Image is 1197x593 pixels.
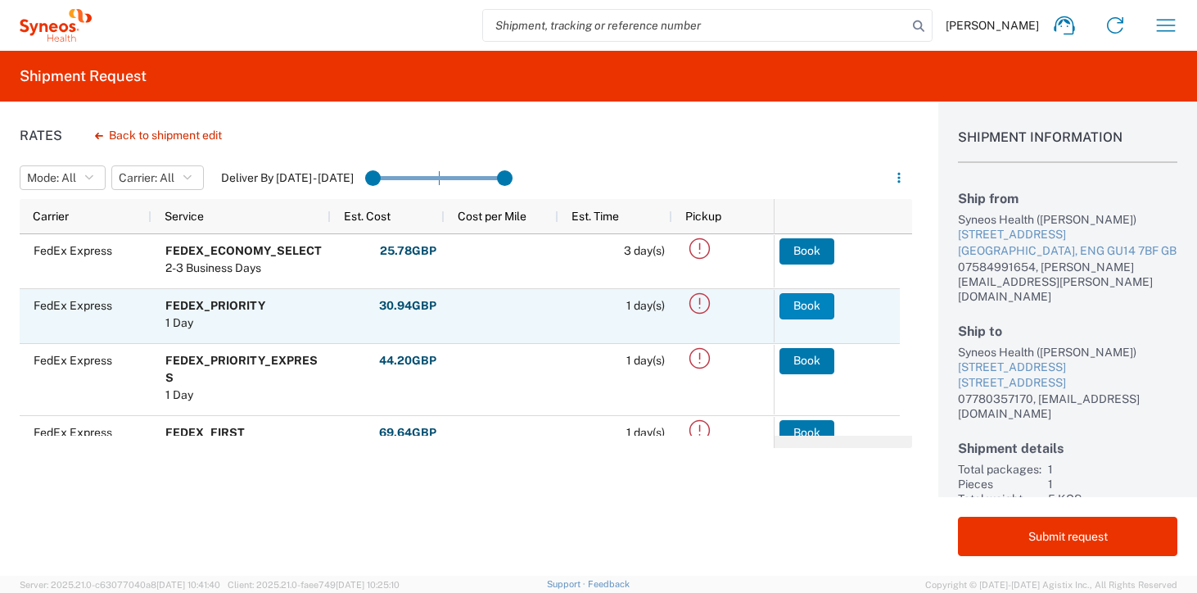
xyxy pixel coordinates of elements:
[378,293,437,319] button: 30.94GBP
[958,462,1041,477] div: Total packages:
[34,244,112,257] span: FedEx Express
[221,170,354,185] label: Deliver By [DATE] - [DATE]
[33,210,69,223] span: Carrier
[483,10,907,41] input: Shipment, tracking or reference number
[779,348,834,374] button: Book
[111,165,204,190] button: Carrier: All
[458,210,526,223] span: Cost per Mile
[119,170,174,186] span: Carrier: All
[958,441,1177,456] h2: Shipment details
[588,579,630,589] a: Feedback
[958,517,1177,556] button: Submit request
[958,243,1177,260] div: [GEOGRAPHIC_DATA], ENG GU14 7BF GB
[958,227,1177,259] a: [STREET_ADDRESS][GEOGRAPHIC_DATA], ENG GU14 7BF GB
[165,352,323,387] div: FEDEX_PRIORITY_EXPRESS
[958,227,1177,243] div: [STREET_ADDRESS]
[958,360,1177,392] a: [STREET_ADDRESS][STREET_ADDRESS]
[946,18,1039,33] span: [PERSON_NAME]
[958,212,1177,227] div: Syneos Health ([PERSON_NAME])
[380,243,436,259] span: 25.78 GBP
[165,424,245,441] div: FEDEX_FIRST
[156,580,220,590] span: [DATE] 10:41:40
[626,299,665,312] span: 1 day(s)
[165,315,265,332] div: 1 Day
[624,244,665,257] span: 3 day(s)
[779,420,834,446] button: Book
[82,121,235,150] button: Back to shipment edit
[958,345,1177,360] div: Syneos Health ([PERSON_NAME])
[547,579,588,589] a: Support
[344,210,391,223] span: Est. Cost
[165,260,322,277] div: 2-3 Business Days
[925,577,1177,592] span: Copyright © [DATE]-[DATE] Agistix Inc., All Rights Reserved
[1048,462,1177,477] div: 1
[958,375,1177,392] div: [STREET_ADDRESS]
[379,353,436,369] span: 44.20 GBP
[165,387,323,404] div: 1 Day
[379,238,437,265] button: 25.78GBP
[571,210,619,223] span: Est. Time
[685,210,721,223] span: Pickup
[20,165,106,190] button: Mode: All
[165,242,322,260] div: FEDEX_ECONOMY_SELECT
[779,293,834,319] button: Book
[958,191,1177,206] h2: Ship from
[27,170,76,186] span: Mode: All
[379,425,436,441] span: 69.64 GBP
[379,298,436,314] span: 30.94 GBP
[165,297,265,315] div: FEDEX_PRIORITY
[336,580,400,590] span: [DATE] 10:25:10
[626,354,665,367] span: 1 day(s)
[378,348,437,374] button: 44.20GBP
[20,128,62,143] h1: Rates
[958,324,1177,339] h2: Ship to
[958,392,1177,421] div: 07780357170, [EMAIL_ADDRESS][DOMAIN_NAME]
[34,354,112,367] span: FedEx Express
[378,420,437,446] button: 69.64GBP
[958,477,1041,491] div: Pieces
[228,580,400,590] span: Client: 2025.21.0-faee749
[958,360,1177,376] div: [STREET_ADDRESS]
[34,299,112,312] span: FedEx Express
[20,66,147,86] h2: Shipment Request
[626,426,665,439] span: 1 day(s)
[1048,491,1177,506] div: 5 KGS
[1048,477,1177,491] div: 1
[34,426,112,439] span: FedEx Express
[958,129,1177,163] h1: Shipment Information
[958,491,1041,506] div: Total weight:
[20,580,220,590] span: Server: 2025.21.0-c63077040a8
[958,260,1177,304] div: 07584991654, [PERSON_NAME][EMAIL_ADDRESS][PERSON_NAME][DOMAIN_NAME]
[779,238,834,265] button: Book
[165,210,204,223] span: Service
